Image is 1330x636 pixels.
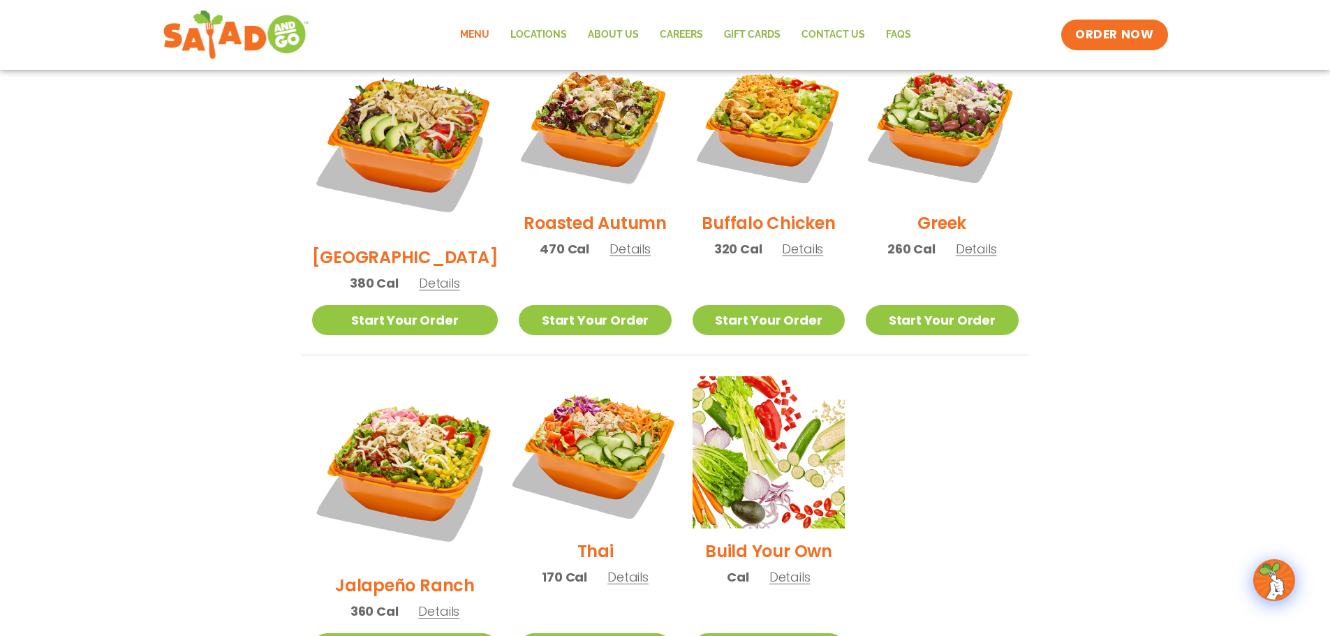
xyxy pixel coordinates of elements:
[577,539,614,563] h2: Thai
[887,239,936,258] span: 260 Cal
[505,363,684,542] img: Product photo for Thai Salad
[693,48,845,200] img: Product photo for Buffalo Chicken Salad
[875,19,922,51] a: FAQs
[791,19,875,51] a: Contact Us
[540,239,589,258] span: 470 Cal
[866,305,1018,335] a: Start Your Order
[450,19,922,51] nav: Menu
[524,211,667,235] h2: Roasted Autumn
[714,239,762,258] span: 320 Cal
[693,376,845,528] img: Product photo for Build Your Own
[542,568,587,586] span: 170 Cal
[418,602,459,620] span: Details
[1061,20,1167,50] a: ORDER NOW
[917,211,966,235] h2: Greek
[649,19,714,51] a: Careers
[866,48,1018,200] img: Product photo for Greek Salad
[727,568,748,586] span: Cal
[519,48,671,200] img: Product photo for Roasted Autumn Salad
[607,568,649,586] span: Details
[1255,561,1294,600] img: wpChatIcon
[500,19,577,51] a: Locations
[577,19,649,51] a: About Us
[609,240,651,258] span: Details
[350,602,399,621] span: 360 Cal
[693,305,845,335] a: Start Your Order
[705,539,832,563] h2: Build Your Own
[769,568,811,586] span: Details
[312,305,498,335] a: Start Your Order
[350,274,399,293] span: 380 Cal
[419,274,460,292] span: Details
[312,245,498,269] h2: [GEOGRAPHIC_DATA]
[335,573,475,598] h2: Jalapeño Ranch
[519,305,671,335] a: Start Your Order
[782,240,823,258] span: Details
[163,7,310,63] img: new-SAG-logo-768×292
[450,19,500,51] a: Menu
[1075,27,1153,43] span: ORDER NOW
[702,211,835,235] h2: Buffalo Chicken
[312,48,498,235] img: Product photo for BBQ Ranch Salad
[956,240,997,258] span: Details
[714,19,791,51] a: GIFT CARDS
[312,376,498,563] img: Product photo for Jalapeño Ranch Salad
